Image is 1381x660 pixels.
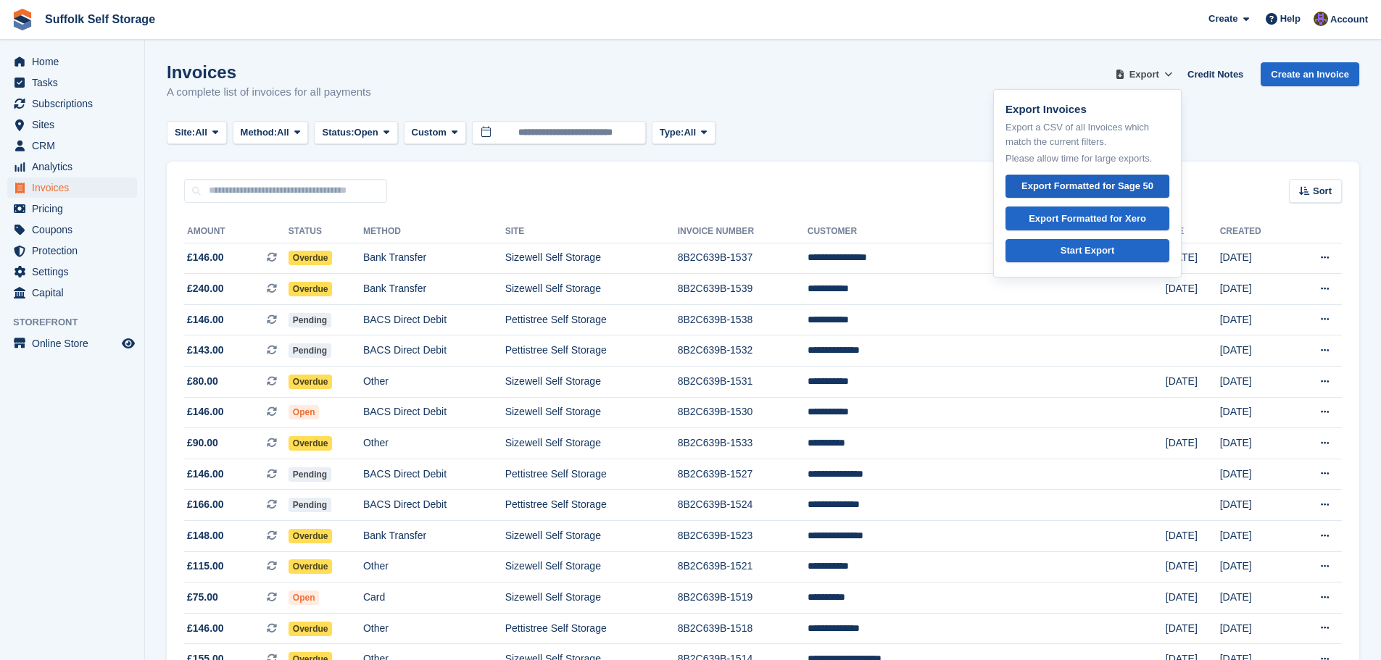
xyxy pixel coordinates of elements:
span: Pending [289,343,331,358]
td: 8B2C639B-1527 [678,459,808,490]
td: Other [363,613,505,644]
a: menu [7,262,137,282]
button: Status: Open [314,121,397,145]
td: [DATE] [1220,490,1290,521]
td: [DATE] [1166,274,1220,305]
span: £80.00 [187,374,218,389]
span: Home [32,51,119,72]
span: £146.00 [187,621,224,636]
td: [DATE] [1220,613,1290,644]
span: £143.00 [187,343,224,358]
span: £146.00 [187,312,224,327]
span: Method: [241,125,278,140]
img: Emma [1314,12,1328,26]
td: Pettistree Self Storage [505,335,678,367]
p: Please allow time for large exports. [1005,151,1169,166]
td: Sizewell Self Storage [505,582,678,614]
span: All [277,125,289,140]
span: Settings [32,262,119,282]
td: [DATE] [1220,459,1290,490]
th: Status [289,220,363,243]
span: Pending [289,313,331,327]
a: Create an Invoice [1261,62,1359,86]
td: 8B2C639B-1532 [678,335,808,367]
span: Status: [322,125,354,140]
td: Sizewell Self Storage [505,397,678,428]
td: Sizewell Self Storage [505,521,678,552]
span: Overdue [289,559,333,574]
td: [DATE] [1166,428,1220,459]
span: Coupons [32,220,119,240]
a: Start Export [1005,239,1169,263]
td: BACS Direct Debit [363,304,505,335]
h1: Invoices [167,62,371,82]
a: menu [7,283,137,303]
div: Start Export [1061,243,1114,258]
span: Open [289,405,320,419]
span: Storefront [13,315,144,330]
td: Pettistree Self Storage [505,459,678,490]
td: 8B2C639B-1531 [678,367,808,398]
a: menu [7,241,137,261]
td: Other [363,428,505,459]
span: Capital [32,283,119,303]
span: Subscriptions [32,93,119,114]
a: Credit Notes [1182,62,1249,86]
td: 8B2C639B-1521 [678,551,808,582]
span: Pending [289,498,331,512]
td: Other [363,551,505,582]
td: Sizewell Self Storage [505,428,678,459]
th: Created [1220,220,1290,243]
td: Sizewell Self Storage [505,551,678,582]
span: £146.00 [187,250,224,265]
span: All [195,125,207,140]
span: Overdue [289,282,333,296]
a: menu [7,72,137,93]
td: BACS Direct Debit [363,397,505,428]
span: Create [1208,12,1237,26]
span: Online Store [32,333,119,354]
img: stora-icon-8386f47178a22dfd0bd8f6a31ec36ba5ce8667c1dd55bd0f319d3a0aa187defe.svg [12,9,33,30]
td: [DATE] [1220,367,1290,398]
span: Pricing [32,199,119,219]
td: [DATE] [1166,582,1220,614]
div: Export Formatted for Sage 50 [1021,179,1153,193]
a: Suffolk Self Storage [39,7,161,31]
span: Export [1129,67,1159,82]
div: Export Formatted for Xero [1029,212,1146,226]
span: Sort [1313,184,1332,199]
td: 8B2C639B-1539 [678,274,808,305]
span: Protection [32,241,119,261]
td: Sizewell Self Storage [505,243,678,274]
span: Overdue [289,251,333,265]
a: menu [7,114,137,135]
span: Site: [175,125,195,140]
td: Bank Transfer [363,274,505,305]
td: [DATE] [1220,243,1290,274]
a: menu [7,51,137,72]
a: menu [7,177,137,198]
span: Tasks [32,72,119,93]
td: [DATE] [1220,521,1290,552]
td: [DATE] [1220,335,1290,367]
td: 8B2C639B-1538 [678,304,808,335]
span: Custom [412,125,447,140]
td: 8B2C639B-1518 [678,613,808,644]
span: Overdue [289,436,333,451]
a: menu [7,156,137,177]
span: Help [1280,12,1301,26]
td: [DATE] [1166,613,1220,644]
td: Sizewell Self Storage [505,274,678,305]
td: Pettistree Self Storage [505,304,678,335]
button: Custom [404,121,466,145]
span: Type: [660,125,684,140]
span: Open [289,590,320,605]
span: Overdue [289,622,333,636]
th: Site [505,220,678,243]
td: [DATE] [1220,304,1290,335]
a: menu [7,135,137,156]
th: Invoice Number [678,220,808,243]
a: menu [7,220,137,240]
td: 8B2C639B-1524 [678,490,808,521]
td: BACS Direct Debit [363,459,505,490]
